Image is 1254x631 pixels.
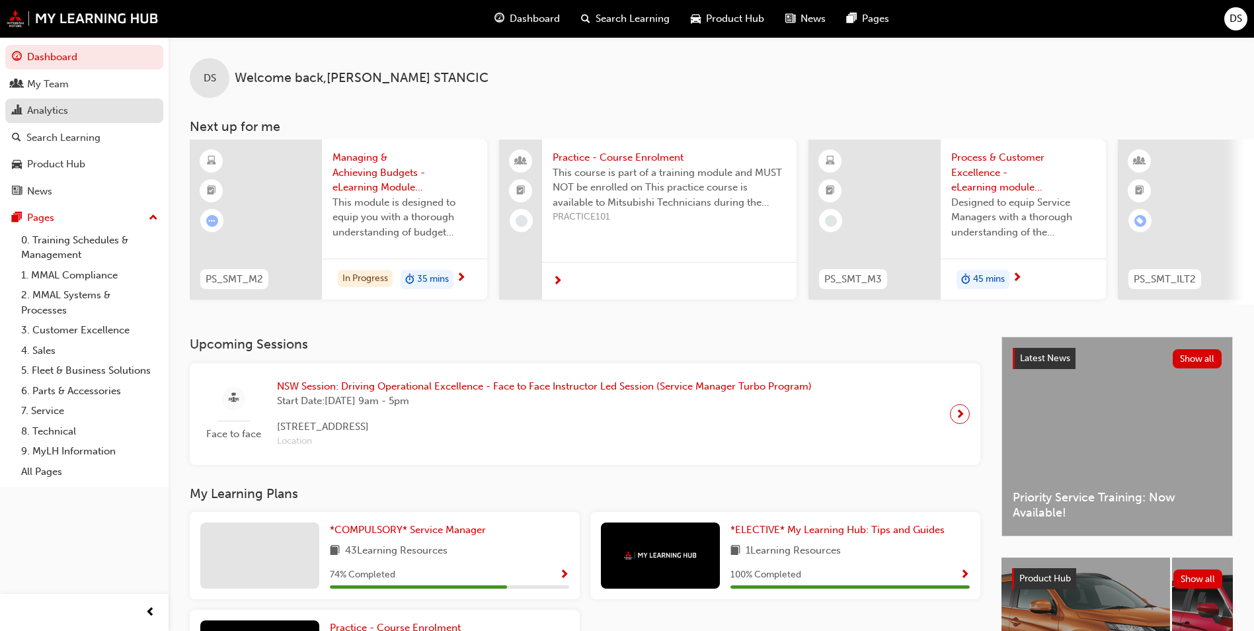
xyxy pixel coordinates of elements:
[862,11,889,26] span: Pages
[149,210,158,227] span: up-icon
[1020,353,1070,364] span: Latest News
[12,79,22,91] span: people-icon
[1019,573,1071,584] span: Product Hub
[12,159,22,171] span: car-icon
[973,272,1005,287] span: 45 mins
[12,212,22,224] span: pages-icon
[330,524,486,536] span: *COMPULSORY* Service Manager
[338,270,393,288] div: In Progress
[1135,153,1144,170] span: learningResourceType_INSTRUCTOR_LED-icon
[27,157,85,172] div: Product Hub
[1012,568,1222,589] a: Product HubShow all
[553,165,786,210] span: This course is part of a training module and MUST NOT be enrolled on This practice course is avai...
[5,206,163,230] button: Pages
[333,195,477,240] span: This module is designed to equip you with a thorough understanding of budget setting, analysis an...
[1230,11,1242,26] span: DS
[808,140,1106,300] a: PS_SMT_M3Process & Customer Excellence - eLearning module (Service Manager Turbo Program)Designed...
[16,441,163,462] a: 9. MyLH Information
[785,11,795,27] span: news-icon
[16,320,163,341] a: 3. Customer Excellence
[229,390,239,407] span: sessionType_FACE_TO_FACE-icon
[1224,7,1247,30] button: DS
[624,551,697,560] img: mmal
[206,215,218,227] span: learningRecordVerb_ATTEMPT-icon
[5,42,163,206] button: DashboardMy TeamAnalyticsSearch LearningProduct HubNews
[826,153,835,170] span: learningResourceType_ELEARNING-icon
[510,11,560,26] span: Dashboard
[16,341,163,361] a: 4. Sales
[145,605,155,621] span: prev-icon
[961,271,970,288] span: duration-icon
[330,568,395,583] span: 74 % Completed
[516,183,526,200] span: booktick-icon
[1173,569,1223,589] button: Show all
[27,77,69,92] div: My Team
[5,72,163,97] a: My Team
[330,523,491,538] a: *COMPULSORY* Service Manager
[960,569,970,581] span: Show Progress
[417,272,449,287] span: 35 mins
[553,276,563,288] span: next-icon
[680,5,775,32] a: car-iconProduct Hub
[207,183,216,200] span: booktick-icon
[730,523,950,538] a: *ELECTIVE* My Learning Hub: Tips and Guides
[1134,215,1146,227] span: learningRecordVerb_ENROLL-icon
[730,568,801,583] span: 100 % Completed
[951,195,1095,240] span: Designed to equip Service Managers with a thorough understanding of the importance of process, do...
[16,462,163,482] a: All Pages
[484,5,570,32] a: guage-iconDashboard
[190,486,980,501] h3: My Learning Plans
[330,543,340,560] span: book-icon
[1134,272,1196,287] span: PS_SMT_ILT2
[847,11,857,27] span: pages-icon
[516,153,526,170] span: people-icon
[5,179,163,204] a: News
[1013,490,1222,520] span: Priority Service Training: Now Available!
[5,99,163,123] a: Analytics
[12,186,22,198] span: news-icon
[951,150,1095,195] span: Process & Customer Excellence - eLearning module (Service Manager Turbo Program)
[596,11,670,26] span: Search Learning
[277,434,812,449] span: Location
[12,52,22,63] span: guage-icon
[824,272,882,287] span: PS_SMT_M3
[706,11,764,26] span: Product Hub
[27,210,54,226] div: Pages
[499,140,797,300] a: Practice - Course EnrolmentThis course is part of a training module and MUST NOT be enrolled on T...
[730,543,740,560] span: book-icon
[1013,348,1222,369] a: Latest NewsShow all
[1001,337,1233,536] a: Latest NewsShow allPriority Service Training: Now Available!
[207,153,216,170] span: learningResourceType_ELEARNING-icon
[277,394,812,409] span: Start Date: [DATE] 9am - 5pm
[801,11,826,26] span: News
[200,374,970,454] a: Face to faceNSW Session: Driving Operational Excellence - Face to Face Instructor Led Session (Se...
[730,524,945,536] span: *ELECTIVE* My Learning Hub: Tips and Guides
[5,152,163,177] a: Product Hub
[836,5,900,32] a: pages-iconPages
[16,285,163,320] a: 2. MMAL Systems & Processes
[494,11,504,27] span: guage-icon
[559,567,569,583] button: Show Progress
[333,150,477,195] span: Managing & Achieving Budgets - eLearning Module (Service Manager Turbo Program)
[26,130,100,146] div: Search Learning
[955,405,965,423] span: next-icon
[405,271,414,288] span: duration-icon
[5,126,163,150] a: Search Learning
[16,265,163,286] a: 1. MMAL Compliance
[746,543,841,560] span: 1 Learning Resources
[960,567,970,583] button: Show Progress
[559,569,569,581] span: Show Progress
[16,421,163,442] a: 8. Technical
[235,71,489,86] span: Welcome back , [PERSON_NAME] STANCIC
[200,427,266,442] span: Face to face
[581,11,590,27] span: search-icon
[277,419,812,435] span: [STREET_ADDRESS]
[16,401,163,421] a: 7. Service
[190,140,487,300] a: PS_SMT_M2Managing & Achieving Budgets - eLearning Module (Service Manager Turbo Program)This modu...
[553,210,786,225] span: PRACTICE101
[1012,273,1022,284] span: next-icon
[204,71,216,86] span: DS
[7,10,159,27] img: mmal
